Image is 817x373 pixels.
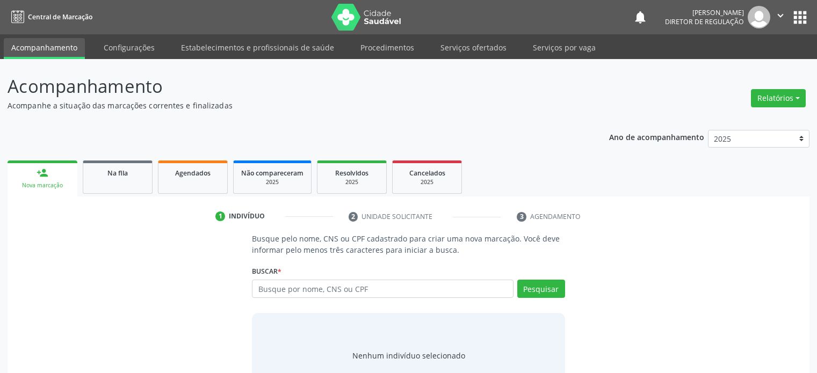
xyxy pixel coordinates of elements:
[335,169,368,178] span: Resolvidos
[8,73,569,100] p: Acompanhamento
[4,38,85,59] a: Acompanhamento
[525,38,603,57] a: Serviços por vaga
[241,169,303,178] span: Não compareceram
[770,6,791,28] button: 
[241,178,303,186] div: 2025
[37,167,48,179] div: person_add
[352,350,465,361] div: Nenhum indivíduo selecionado
[665,17,744,26] span: Diretor de regulação
[252,263,281,280] label: Buscar
[8,100,569,111] p: Acompanhe a situação das marcações correntes e finalizadas
[609,130,704,143] p: Ano de acompanhamento
[409,169,445,178] span: Cancelados
[633,10,648,25] button: notifications
[96,38,162,57] a: Configurações
[175,169,211,178] span: Agendados
[517,280,565,298] button: Pesquisar
[433,38,514,57] a: Serviços ofertados
[353,38,422,57] a: Procedimentos
[8,8,92,26] a: Central de Marcação
[775,10,786,21] i: 
[107,169,128,178] span: Na fila
[751,89,806,107] button: Relatórios
[665,8,744,17] div: [PERSON_NAME]
[791,8,809,27] button: apps
[252,280,513,298] input: Busque por nome, CNS ou CPF
[748,6,770,28] img: img
[15,181,70,189] div: Nova marcação
[325,178,379,186] div: 2025
[229,211,265,221] div: Indivíduo
[252,233,565,255] p: Busque pelo nome, CNS ou CPF cadastrado para criar uma nova marcação. Você deve informar pelo men...
[215,211,225,221] div: 1
[400,178,454,186] div: 2025
[173,38,342,57] a: Estabelecimentos e profissionais de saúde
[28,12,92,21] span: Central de Marcação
